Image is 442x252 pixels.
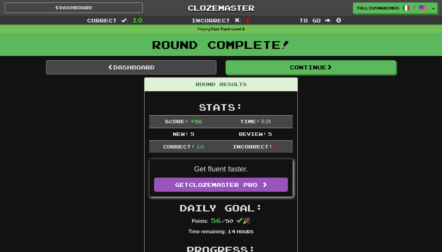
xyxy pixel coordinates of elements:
[121,18,128,23] span: :
[154,178,288,192] a: GetClozemaster Pro
[190,118,202,124] span: + 56
[353,2,430,14] a: tulliusmaximus /
[87,17,117,23] span: Correct
[192,219,208,224] strong: Points:
[227,228,235,234] span: 14
[149,203,293,213] h2: Daily Goal:
[336,16,341,24] span: 0
[46,60,216,74] a: Dashboard
[192,17,230,23] span: Incorrect
[190,131,194,137] span: 5
[149,102,293,112] h2: Stats:
[299,17,321,23] span: To go
[261,119,271,124] span: 0 : 24
[5,2,143,13] a: Dashboard
[233,144,273,149] span: Incorrect:
[245,16,250,24] span: 1
[196,144,204,149] span: 10
[237,229,254,234] small: Hours
[132,16,143,24] span: 10
[152,2,290,13] a: Clozemaster
[211,218,233,224] span: / 50
[268,131,272,137] span: 5
[173,131,189,137] span: New:
[235,18,241,23] span: :
[226,60,396,74] button: Continue
[236,217,250,224] span: 🎉
[240,118,260,124] span: Time:
[165,118,189,124] span: Score:
[325,18,332,23] span: :
[188,229,226,234] strong: Time remaining:
[2,38,440,51] h1: Round Complete!
[274,144,278,149] span: 1
[239,131,267,137] span: Review:
[211,217,221,224] span: 56
[154,164,288,174] p: Get fluent faster.
[145,78,297,91] div: Round Results
[413,5,416,9] span: /
[163,144,195,149] span: Correct:
[189,181,257,188] span: Clozemaster Pro
[211,27,245,31] strong: Fast Track Level 6
[356,5,399,11] span: tulliusmaximus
